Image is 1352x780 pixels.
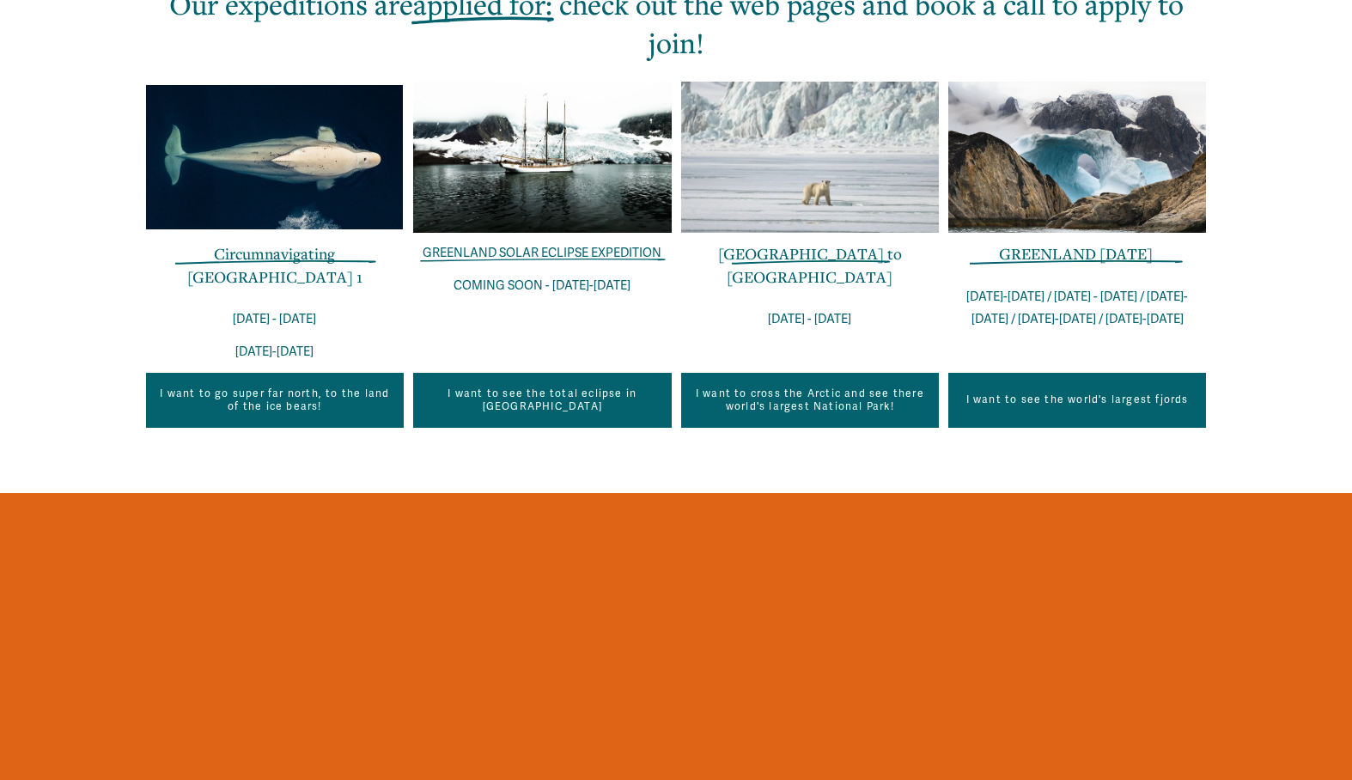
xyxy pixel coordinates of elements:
a: [GEOGRAPHIC_DATA] to [GEOGRAPHIC_DATA] [718,243,902,286]
a: I want to see the total eclipse in [GEOGRAPHIC_DATA] [413,373,671,428]
a: I want to go super far north, to the land of the ice bears! [146,373,404,428]
a: GREENLAND SOLAR ECLIPSE EXPEDITION [423,246,661,260]
p: [DATE] - [DATE] [681,308,939,331]
p: [DATE] - [DATE] [146,308,404,331]
a: I want to cross the Arctic and see there world's largest National Park! [681,373,939,428]
p: [DATE]-[DATE] / [DATE] - [DATE] / [DATE]-[DATE] / [DATE]-[DATE] / [DATE]-[DATE] [948,286,1206,331]
a: I want to see the world's largest fjords [948,373,1206,428]
p: COMING SOON - [DATE]-[DATE] [413,275,671,297]
a: Circumnavigating [GEOGRAPHIC_DATA] 1 [187,243,362,286]
p: [DATE]-[DATE] [146,341,404,363]
a: GREENLAND [DATE] [999,243,1153,264]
